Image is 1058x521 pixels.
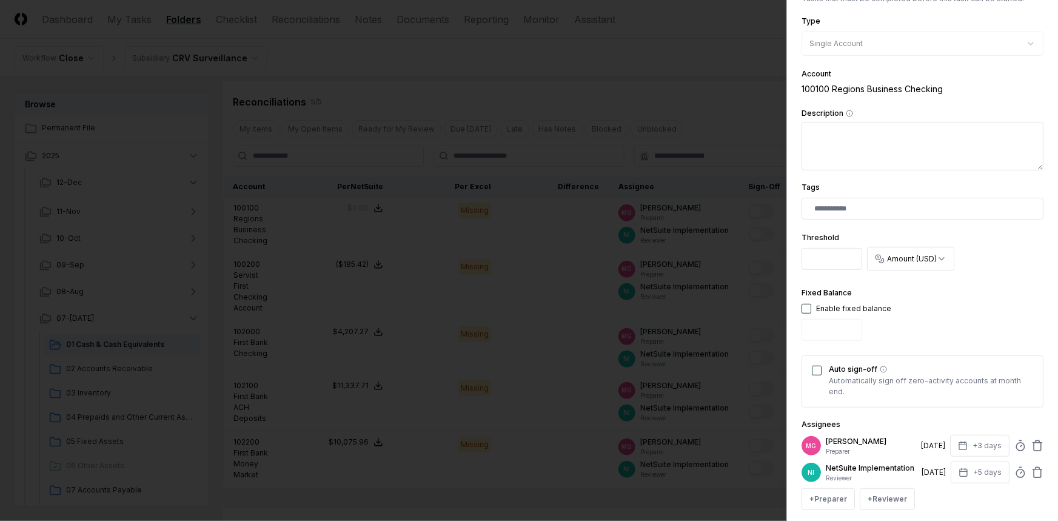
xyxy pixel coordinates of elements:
[802,110,1043,117] label: Description
[826,474,917,483] p: Reviewer
[802,82,1043,95] div: 100100 Regions Business Checking
[808,468,815,477] span: NI
[880,366,887,373] button: Auto sign-off
[922,467,946,478] div: [DATE]
[829,375,1033,397] p: Automatically sign off zero-activity accounts at month end.
[802,488,855,510] button: +Preparer
[802,233,839,242] label: Threshold
[951,462,1009,483] button: +5 days
[802,420,840,429] label: Assignees
[802,70,1043,78] div: Account
[802,288,852,297] label: Fixed Balance
[806,442,817,451] span: MG
[816,303,891,314] div: Enable fixed balance
[829,366,1033,373] label: Auto sign-off
[802,16,820,25] label: Type
[860,488,915,510] button: +Reviewer
[950,435,1009,457] button: +3 days
[921,440,945,451] div: [DATE]
[826,436,916,447] p: [PERSON_NAME]
[826,463,917,474] p: NetSuite Implementation
[846,110,853,117] button: Description
[826,447,916,456] p: Preparer
[802,183,820,192] label: Tags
